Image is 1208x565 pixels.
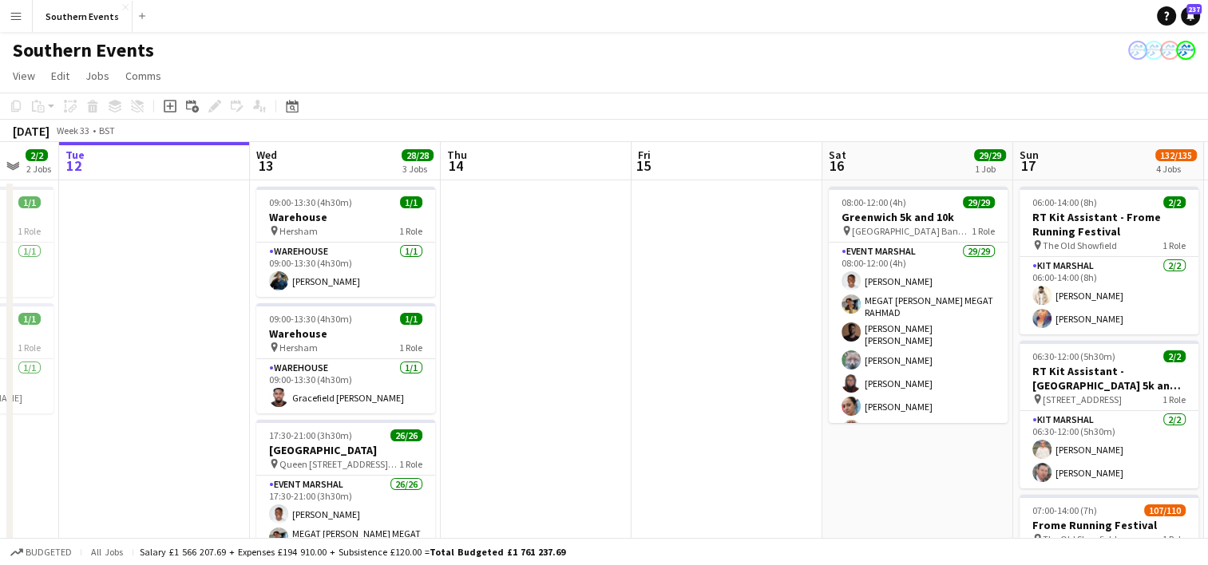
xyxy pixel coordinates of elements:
[8,543,74,561] button: Budgeted
[125,69,161,83] span: Comms
[1144,41,1163,60] app-user-avatar: RunThrough Events
[430,546,565,558] span: Total Budgeted £1 761 237.69
[51,69,69,83] span: Edit
[53,124,93,136] span: Week 33
[140,546,565,558] div: Salary £1 566 207.69 + Expenses £194 910.00 + Subsistence £120.00 =
[33,1,133,32] button: Southern Events
[1160,41,1179,60] app-user-avatar: RunThrough Events
[13,123,50,139] div: [DATE]
[85,69,109,83] span: Jobs
[88,546,126,558] span: All jobs
[119,65,168,86] a: Comms
[13,69,35,83] span: View
[79,65,116,86] a: Jobs
[1186,4,1202,14] span: 237
[99,124,115,136] div: BST
[6,65,42,86] a: View
[1176,41,1195,60] app-user-avatar: RunThrough Events
[13,38,154,62] h1: Southern Events
[1181,6,1200,26] a: 237
[1128,41,1147,60] app-user-avatar: RunThrough Events
[26,547,72,558] span: Budgeted
[45,65,76,86] a: Edit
